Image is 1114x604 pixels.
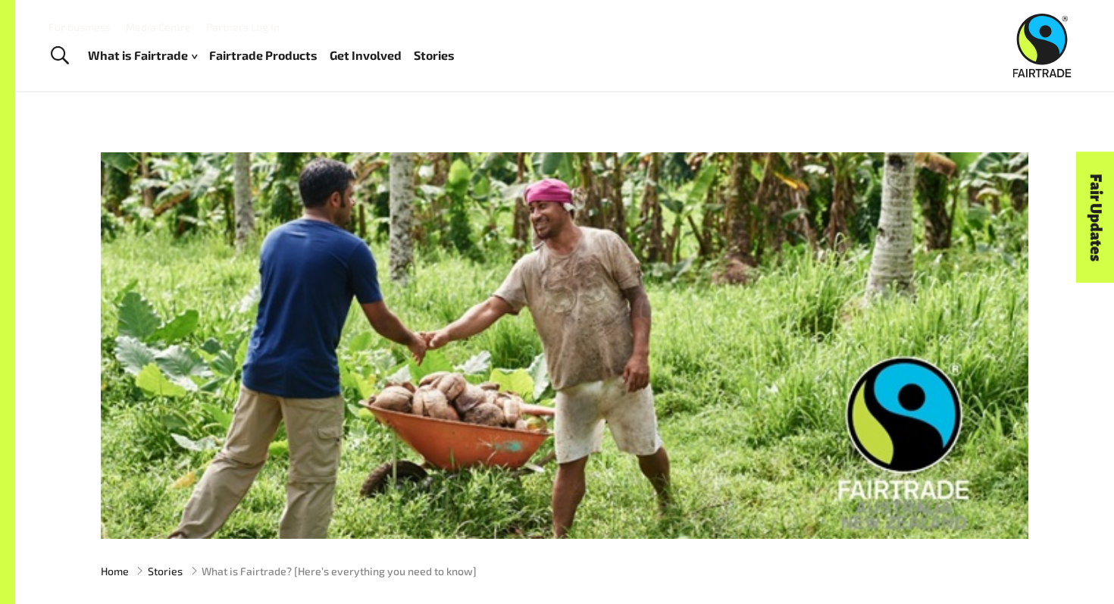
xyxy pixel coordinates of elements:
a: Toggle Search [41,37,78,75]
a: Stories [148,563,183,579]
a: Fairtrade Products [209,45,318,67]
a: Stories [414,45,455,67]
a: For business [49,20,111,33]
a: Get Involved [330,45,402,67]
span: What is Fairtrade? [Here’s everything you need to know] [202,563,477,579]
a: Partners Log In [206,20,280,33]
a: Media Centre [126,20,191,33]
img: Fairtrade Australia New Zealand logo [1013,14,1072,77]
a: What is Fairtrade [88,45,197,67]
a: Home [101,563,129,579]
